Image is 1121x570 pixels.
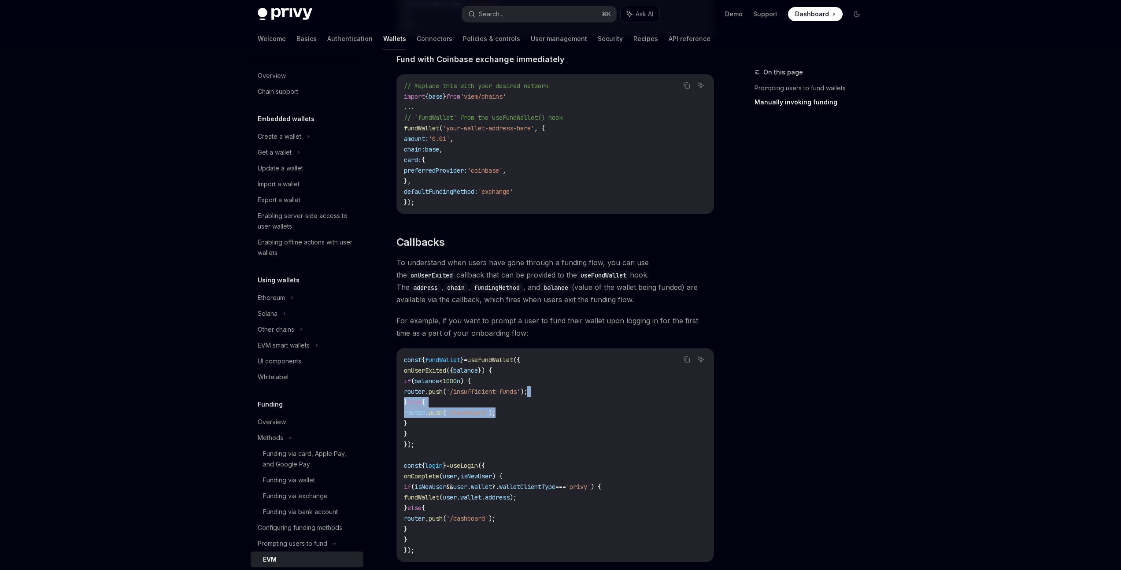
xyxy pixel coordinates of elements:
[492,472,503,480] span: ) {
[566,483,591,491] span: 'privy'
[460,93,506,100] span: 'viem/chains'
[755,81,871,95] a: Prompting users to fund wallets
[404,483,411,491] span: if
[327,28,373,49] a: Authentication
[407,270,456,280] code: onUserExited
[425,388,429,396] span: .
[258,70,286,81] div: Overview
[602,11,611,18] span: ⌘ K
[429,135,450,143] span: '0.01'
[251,208,363,234] a: Enabling server-side access to user wallets
[251,176,363,192] a: Import a wallet
[621,6,659,22] button: Ask AI
[499,483,555,491] span: walletClientType
[446,93,460,100] span: from
[446,483,453,491] span: &&
[439,124,443,132] span: (
[251,369,363,385] a: Whitelabel
[439,145,443,153] span: ,
[443,493,457,501] span: user
[296,28,317,49] a: Basics
[258,538,327,549] div: Prompting users to fund
[404,546,414,554] span: });
[478,188,513,196] span: 'exchange'
[446,462,450,470] span: =
[788,7,843,21] a: Dashboard
[443,472,457,480] span: user
[258,8,312,20] img: dark logo
[404,525,407,533] span: }
[404,493,439,501] span: fundWallet
[460,356,464,364] span: }
[258,179,300,189] div: Import a wallet
[263,491,328,501] div: Funding via exchange
[263,475,315,485] div: Funding via wallet
[681,354,692,365] button: Copy the contents from the code block
[453,483,467,491] span: user
[481,493,485,501] span: .
[404,114,562,122] span: // `fundWallet` from the useFundWallet() hook
[453,366,478,374] span: balance
[467,356,513,364] span: useFundWallet
[464,356,467,364] span: =
[425,462,443,470] span: login
[404,398,407,406] span: }
[404,462,422,470] span: const
[510,493,517,501] span: );
[555,483,566,491] span: ===
[258,372,289,382] div: Whitelabel
[478,366,492,374] span: }) {
[258,237,358,258] div: Enabling offline actions with user wallets
[443,409,446,417] span: (
[404,145,425,153] span: chain:
[443,388,446,396] span: (
[479,9,503,19] div: Search...
[404,356,422,364] span: const
[591,483,601,491] span: ) {
[439,472,443,480] span: (
[263,554,277,565] div: EVM
[258,292,285,303] div: Ethereum
[422,462,425,470] span: {
[258,147,292,158] div: Get a wallet
[443,377,457,385] span: 1000
[446,409,488,417] span: '/dashboard'
[425,356,460,364] span: fundWallet
[450,462,478,470] span: useLogin
[471,483,492,491] span: wallet
[488,514,496,522] span: );
[417,28,452,49] a: Connectors
[404,377,411,385] span: if
[443,124,534,132] span: 'your-wallet-address-here'
[414,377,439,385] span: balance
[258,340,310,351] div: EVM smart wallets
[258,275,300,285] h5: Using wallets
[258,522,342,533] div: Configuring funding methods
[251,234,363,261] a: Enabling offline actions with user wallets
[404,167,467,174] span: preferredProvider:
[404,135,429,143] span: amount:
[598,28,623,49] a: Security
[425,93,429,100] span: {
[383,28,406,49] a: Wallets
[263,448,358,470] div: Funding via card, Apple Pay, and Google Pay
[669,28,710,49] a: API reference
[258,211,358,232] div: Enabling server-side access to user wallets
[460,493,481,501] span: wallet
[681,80,692,91] button: Copy the contents from the code block
[457,377,460,385] span: n
[450,135,453,143] span: ,
[404,472,439,480] span: onComplete
[258,163,303,174] div: Update a wallet
[407,398,422,406] span: else
[251,84,363,100] a: Chain support
[258,356,301,366] div: UI components
[404,514,425,522] span: router
[470,283,523,292] code: fundingMethod
[534,124,545,132] span: , {
[695,354,707,365] button: Ask AI
[425,409,429,417] span: .
[404,419,407,427] span: }
[404,536,407,544] span: }
[492,483,499,491] span: ?.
